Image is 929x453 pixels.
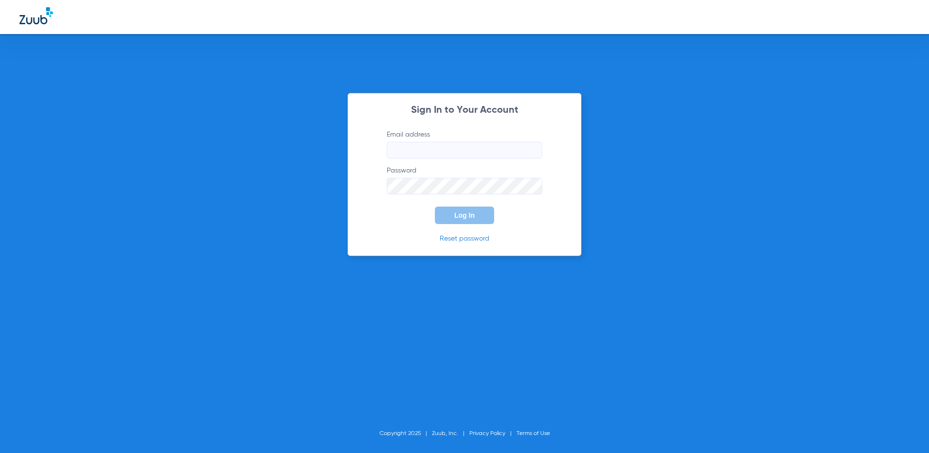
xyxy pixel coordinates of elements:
a: Terms of Use [516,431,550,436]
label: Email address [387,130,542,158]
label: Password [387,166,542,194]
input: Password [387,178,542,194]
a: Reset password [440,235,489,242]
li: Copyright 2025 [379,429,432,438]
a: Privacy Policy [469,431,505,436]
input: Email address [387,142,542,158]
button: Log In [435,207,494,224]
img: Zuub Logo [19,7,53,24]
li: Zuub, Inc. [432,429,469,438]
span: Log In [454,211,475,219]
h2: Sign In to Your Account [372,105,557,115]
